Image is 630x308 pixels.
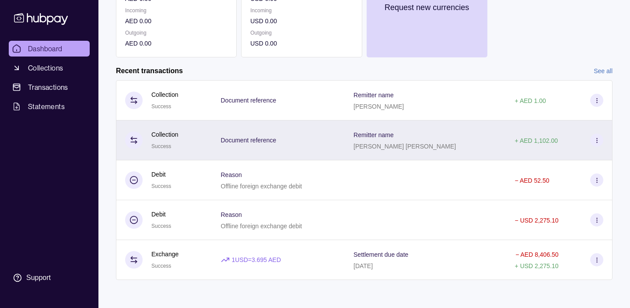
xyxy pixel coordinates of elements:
p: Offline foreign exchange debit [221,223,302,230]
span: Statements [28,101,65,112]
a: Collections [9,60,90,76]
span: Success [151,263,171,269]
p: Debit [151,170,171,179]
p: Outgoing [250,28,353,38]
a: Transactions [9,79,90,95]
p: Collection [151,90,178,99]
p: [PERSON_NAME] [PERSON_NAME] [353,143,456,150]
p: Collection [151,130,178,139]
p: Exchange [151,249,178,259]
p: [PERSON_NAME] [353,103,404,110]
p: Document reference [221,137,276,144]
p: Settlement due date [353,251,408,258]
a: See all [594,66,612,76]
div: Support [26,273,51,283]
p: Outgoing [125,28,227,38]
p: Incoming [250,6,353,15]
p: − AED 8,406.50 [515,251,558,258]
a: Support [9,269,90,287]
span: Transactions [28,82,68,92]
p: Incoming [125,6,227,15]
a: Statements [9,99,90,114]
span: Success [151,143,171,149]
p: − USD 2,275.10 [515,217,559,224]
span: Success [151,223,171,229]
p: 1 USD = 3.695 AED [232,255,281,265]
p: Offline foreign exchange debit [221,183,302,190]
p: Request new currencies [385,3,469,12]
p: Document reference [221,97,276,104]
p: Remitter name [353,92,394,99]
a: Dashboard [9,41,90,57]
p: Remitter name [353,131,394,138]
p: AED 0.00 [125,39,227,48]
span: Success [151,183,171,189]
p: USD 0.00 [250,39,353,48]
p: + USD 2,275.10 [515,262,559,269]
p: USD 0.00 [250,16,353,26]
p: Reason [221,171,242,178]
p: Reason [221,211,242,218]
h2: Recent transactions [116,66,183,76]
p: AED 0.00 [125,16,227,26]
p: + AED 1,102.00 [515,137,558,144]
p: + AED 1.00 [515,97,546,104]
span: Collections [28,63,63,73]
span: Success [151,103,171,110]
span: Dashboard [28,43,63,54]
p: − AED 52.50 [515,177,549,184]
p: Debit [151,209,171,219]
p: [DATE] [353,262,373,269]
